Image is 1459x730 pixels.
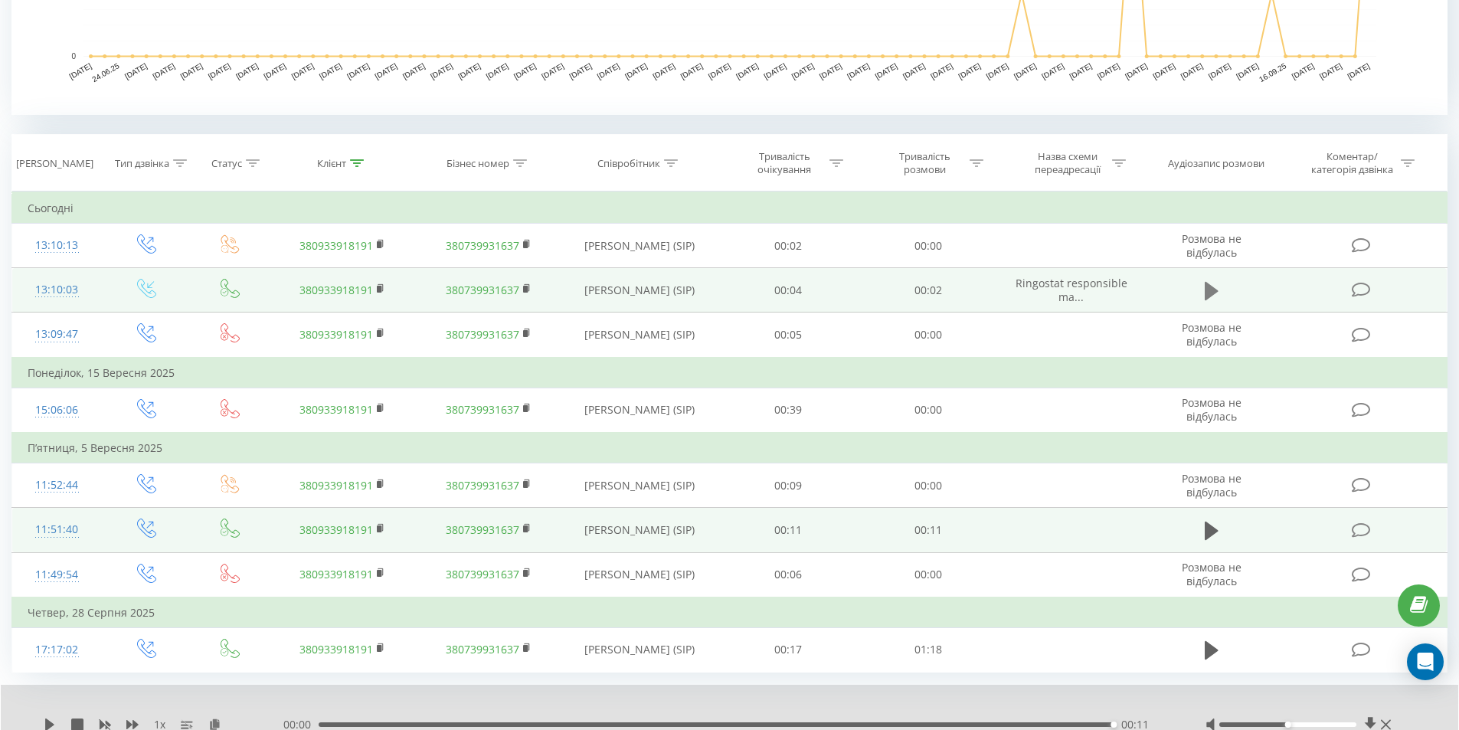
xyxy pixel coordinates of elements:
text: [DATE] [707,61,732,80]
td: 00:11 [718,508,859,552]
td: 00:02 [718,224,859,268]
td: [PERSON_NAME] (SIP) [561,463,718,508]
text: [DATE] [540,61,565,80]
td: 00:06 [718,552,859,597]
text: [DATE] [151,61,176,80]
span: Розмова не відбулась [1182,471,1241,499]
div: 13:10:03 [28,275,87,305]
text: [DATE] [846,61,871,80]
div: Тип дзвінка [115,157,169,170]
text: [DATE] [985,61,1010,80]
td: 00:39 [718,388,859,433]
text: [DATE] [1096,61,1121,80]
a: 380739931637 [446,567,519,581]
div: 11:52:44 [28,470,87,500]
div: Тривалість розмови [884,150,966,176]
text: [DATE] [1012,61,1038,80]
a: 380933918191 [299,327,373,342]
td: Четвер, 28 Серпня 2025 [12,597,1448,628]
span: Розмова не відбулась [1182,320,1241,349]
td: 00:05 [718,313,859,358]
text: [DATE] [1207,61,1232,80]
td: 00:04 [718,268,859,313]
div: Клієнт [317,157,346,170]
text: [DATE] [123,61,149,80]
text: [DATE] [345,61,371,80]
td: 00:09 [718,463,859,508]
text: [DATE] [1151,61,1176,80]
text: [DATE] [1040,61,1065,80]
td: [PERSON_NAME] (SIP) [561,313,718,358]
div: Бізнес номер [447,157,509,170]
div: 11:51:40 [28,515,87,545]
text: [DATE] [485,61,510,80]
text: [DATE] [929,61,954,80]
td: 00:00 [859,463,999,508]
a: 380739931637 [446,522,519,537]
text: [DATE] [429,61,454,80]
td: П’ятниця, 5 Вересня 2025 [12,433,1448,463]
td: [PERSON_NAME] (SIP) [561,552,718,597]
div: [PERSON_NAME] [16,157,93,170]
text: [DATE] [1068,61,1094,80]
text: [DATE] [818,61,843,80]
text: [DATE] [512,61,538,80]
text: [DATE] [596,61,621,80]
td: [PERSON_NAME] (SIP) [561,508,718,552]
td: [PERSON_NAME] (SIP) [561,268,718,313]
text: [DATE] [1124,61,1149,80]
a: 380739931637 [446,642,519,656]
div: Статус [211,157,242,170]
a: 380739931637 [446,238,519,253]
text: [DATE] [901,61,927,80]
text: [DATE] [290,61,316,80]
div: Accessibility label [1284,722,1291,728]
text: [DATE] [874,61,899,80]
a: 380933918191 [299,522,373,537]
text: [DATE] [1318,61,1343,80]
td: 00:00 [859,313,999,358]
text: [DATE] [234,61,260,80]
text: [DATE] [790,61,816,80]
a: 380933918191 [299,402,373,417]
text: [DATE] [623,61,649,80]
text: 0 [71,52,76,61]
text: [DATE] [374,61,399,80]
text: 16.09.25 [1258,61,1288,83]
text: [DATE] [1346,61,1371,80]
div: 15:06:06 [28,395,87,425]
td: [PERSON_NAME] (SIP) [561,224,718,268]
text: [DATE] [763,61,788,80]
text: [DATE] [456,61,482,80]
span: Ringostat responsible ma... [1016,276,1127,304]
div: 13:10:13 [28,231,87,260]
a: 380933918191 [299,642,373,656]
text: [DATE] [651,61,676,80]
text: [DATE] [401,61,427,80]
a: 380739931637 [446,283,519,297]
td: 00:17 [718,627,859,672]
text: [DATE] [68,61,93,80]
div: Назва схеми переадресації [1026,150,1108,176]
text: [DATE] [318,61,343,80]
a: 380933918191 [299,238,373,253]
td: 00:11 [859,508,999,552]
a: 380933918191 [299,283,373,297]
td: [PERSON_NAME] (SIP) [561,388,718,433]
td: 00:00 [859,224,999,268]
a: 380933918191 [299,567,373,581]
text: [DATE] [679,61,705,80]
div: Open Intercom Messenger [1407,643,1444,680]
td: 00:00 [859,388,999,433]
a: 380933918191 [299,478,373,493]
text: [DATE] [1179,61,1205,80]
div: Accessibility label [1111,722,1117,728]
div: Аудіозапис розмови [1168,157,1264,170]
div: Коментар/категорія дзвінка [1307,150,1397,176]
text: [DATE] [568,61,594,80]
text: [DATE] [734,61,760,80]
text: [DATE] [179,61,204,80]
span: Розмова не відбулась [1182,560,1241,588]
text: [DATE] [957,61,982,80]
a: 380739931637 [446,402,519,417]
